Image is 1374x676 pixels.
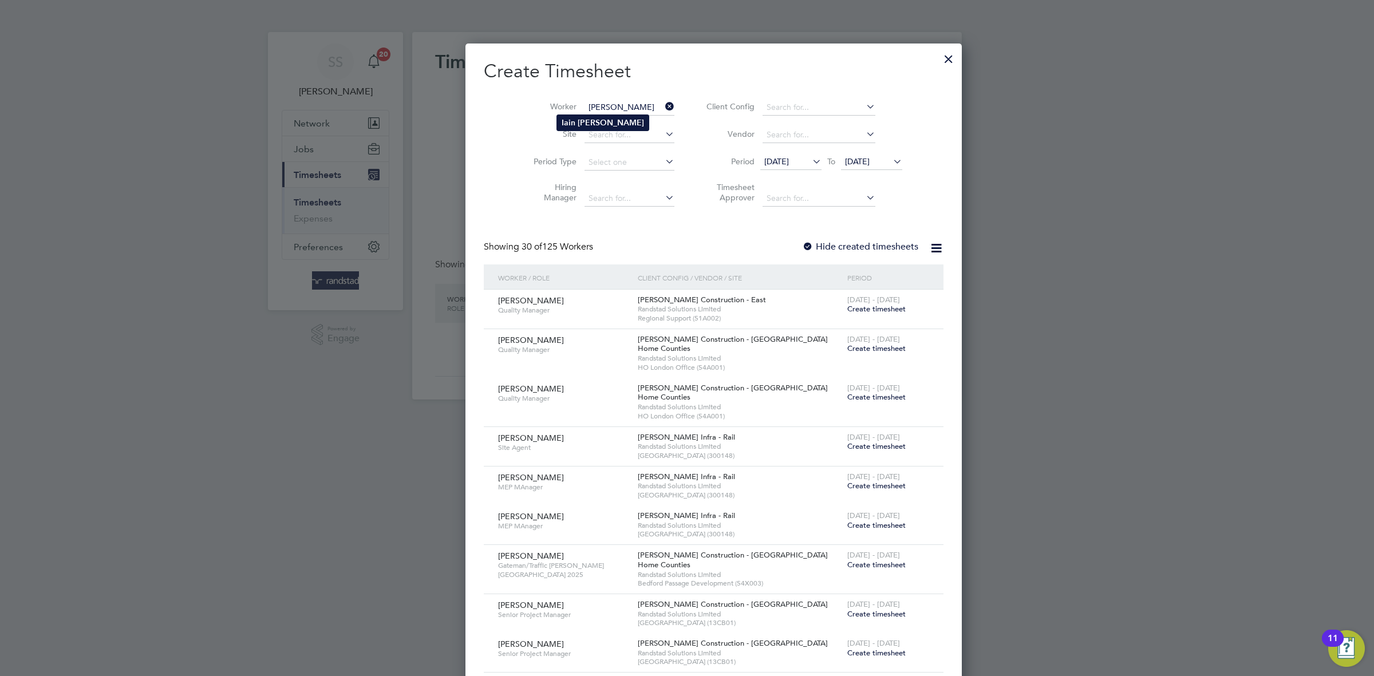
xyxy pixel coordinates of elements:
span: Randstad Solutions Limited [638,610,842,619]
span: Randstad Solutions Limited [638,402,842,412]
span: Create timesheet [847,560,906,570]
input: Search for... [585,191,674,207]
span: Randstad Solutions Limited [638,649,842,658]
span: [DATE] - [DATE] [847,295,900,305]
span: [PERSON_NAME] [498,295,564,306]
span: Randstad Solutions Limited [638,305,842,314]
span: [PERSON_NAME] Infra - Rail [638,472,735,481]
span: [GEOGRAPHIC_DATA] (300148) [638,529,842,539]
label: Vendor [703,129,755,139]
span: Randstad Solutions Limited [638,354,842,363]
span: [GEOGRAPHIC_DATA] (13CB01) [638,657,842,666]
span: [DATE] - [DATE] [847,432,900,442]
span: Randstad Solutions Limited [638,570,842,579]
input: Select one [585,155,674,171]
span: [DATE] [845,156,870,167]
span: [PERSON_NAME] Construction - [GEOGRAPHIC_DATA] Home Counties [638,550,828,570]
span: [DATE] - [DATE] [847,472,900,481]
div: Showing [484,241,595,253]
span: Quality Manager [498,394,629,403]
span: [DATE] - [DATE] [847,599,900,609]
span: HO London Office (54A001) [638,363,842,372]
span: [PERSON_NAME] [498,335,564,345]
span: Senior Project Manager [498,610,629,619]
span: Quality Manager [498,306,629,315]
span: [DATE] [764,156,789,167]
span: To [824,154,839,169]
div: Period [844,264,932,291]
input: Search for... [585,127,674,143]
span: Create timesheet [847,520,906,530]
b: Iain [562,118,575,128]
span: [DATE] - [DATE] [847,550,900,560]
span: Create timesheet [847,481,906,491]
input: Search for... [763,191,875,207]
span: Gateman/Traffic [PERSON_NAME] [GEOGRAPHIC_DATA] 2025 [498,561,629,579]
span: [GEOGRAPHIC_DATA] (300148) [638,451,842,460]
span: [GEOGRAPHIC_DATA] (300148) [638,491,842,500]
span: [DATE] - [DATE] [847,511,900,520]
span: [PERSON_NAME] Construction - East [638,295,766,305]
span: [PERSON_NAME] [498,639,564,649]
span: [PERSON_NAME] Construction - [GEOGRAPHIC_DATA] [638,638,828,648]
span: Site Agent [498,443,629,452]
span: Randstad Solutions Limited [638,481,842,491]
span: 30 of [522,241,542,252]
span: [PERSON_NAME] [498,511,564,521]
span: [GEOGRAPHIC_DATA] (13CB01) [638,618,842,627]
span: Senior Project Manager [498,649,629,658]
span: Randstad Solutions Limited [638,521,842,530]
b: [PERSON_NAME] [578,118,644,128]
span: Create timesheet [847,392,906,402]
label: Period Type [525,156,577,167]
input: Search for... [763,127,875,143]
span: [PERSON_NAME] [498,384,564,394]
input: Search for... [763,100,875,116]
button: Open Resource Center, 11 new notifications [1328,630,1365,667]
span: Bedford Passage Development (54X003) [638,579,842,588]
label: Hiring Manager [525,182,577,203]
label: Worker [525,101,577,112]
span: Regional Support (51A002) [638,314,842,323]
span: MEP MAnager [498,521,629,531]
span: MEP MAnager [498,483,629,492]
span: [DATE] - [DATE] [847,638,900,648]
span: [PERSON_NAME] Infra - Rail [638,432,735,442]
span: Create timesheet [847,343,906,353]
span: [PERSON_NAME] Construction - [GEOGRAPHIC_DATA] Home Counties [638,383,828,402]
span: [PERSON_NAME] [498,433,564,443]
span: [PERSON_NAME] Construction - [GEOGRAPHIC_DATA] [638,599,828,609]
div: Worker / Role [495,264,635,291]
span: Randstad Solutions Limited [638,442,842,451]
label: Client Config [703,101,755,112]
span: 125 Workers [522,241,593,252]
div: 11 [1328,638,1338,653]
span: [PERSON_NAME] [498,600,564,610]
span: [DATE] - [DATE] [847,383,900,393]
h2: Create Timesheet [484,60,943,84]
label: Site [525,129,577,139]
input: Search for... [585,100,674,116]
span: Quality Manager [498,345,629,354]
span: [PERSON_NAME] Infra - Rail [638,511,735,520]
span: Create timesheet [847,648,906,658]
span: [PERSON_NAME] Construction - [GEOGRAPHIC_DATA] Home Counties [638,334,828,354]
span: Create timesheet [847,609,906,619]
span: [DATE] - [DATE] [847,334,900,344]
span: [PERSON_NAME] [498,551,564,561]
label: Period [703,156,755,167]
span: Create timesheet [847,441,906,451]
div: Client Config / Vendor / Site [635,264,844,291]
label: Hide created timesheets [802,241,918,252]
span: [PERSON_NAME] [498,472,564,483]
span: HO London Office (54A001) [638,412,842,421]
label: Timesheet Approver [703,182,755,203]
span: Create timesheet [847,304,906,314]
